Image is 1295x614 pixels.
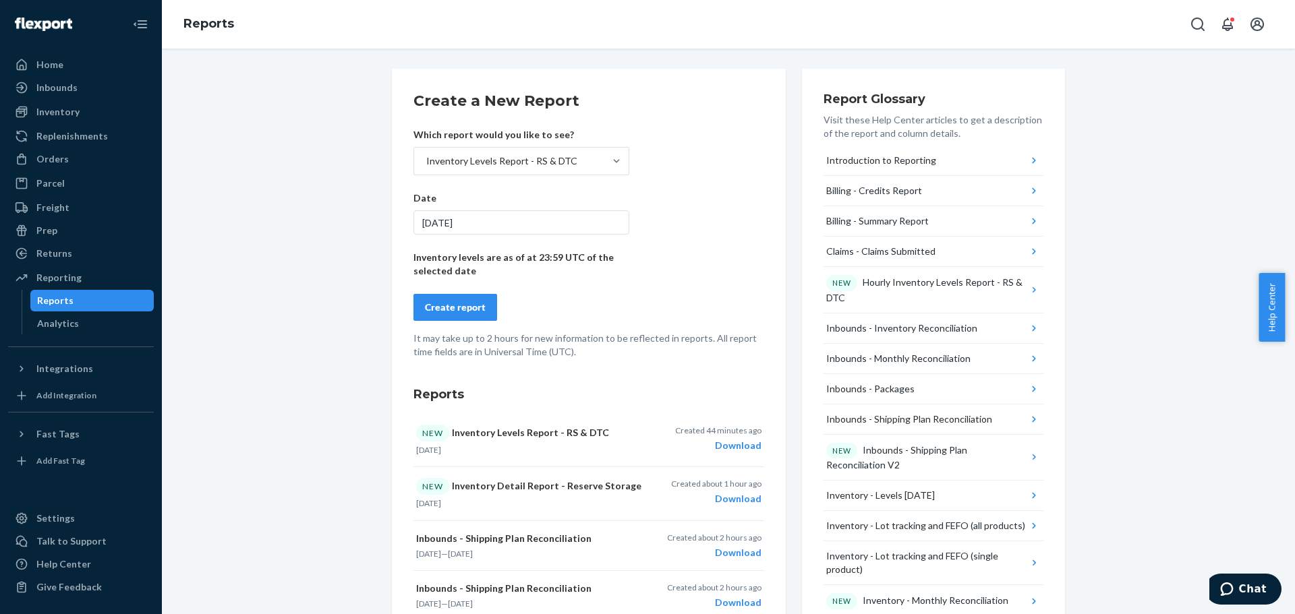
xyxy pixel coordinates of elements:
[36,177,65,190] div: Parcel
[826,382,915,396] div: Inbounds - Packages
[8,77,154,98] a: Inbounds
[826,154,936,167] div: Introduction to Reporting
[1259,273,1285,342] button: Help Center
[413,521,764,571] button: Inbounds - Shipping Plan Reconciliation[DATE]—[DATE]Created about 2 hours agoDownload
[36,81,78,94] div: Inbounds
[36,58,63,71] div: Home
[36,247,72,260] div: Returns
[416,549,441,559] time: [DATE]
[667,532,761,543] p: Created about 2 hours ago
[36,362,93,375] div: Integrations
[416,598,441,609] time: [DATE]
[413,191,629,205] p: Date
[824,481,1043,511] button: Inventory - Levels [DATE]
[36,105,80,119] div: Inventory
[675,425,761,436] p: Created 44 minutes ago
[36,129,108,143] div: Replenishments
[8,243,154,264] a: Returns
[826,412,992,426] div: Inbounds - Shipping Plan Reconciliation
[667,546,761,559] div: Download
[824,90,1043,108] h3: Report Glossary
[416,478,449,495] div: NEW
[413,294,497,321] button: Create report
[413,251,629,278] p: Inventory levels are as of at 23:59 UTC of the selected date
[667,582,761,593] p: Created about 2 hours ago
[36,224,57,237] div: Prep
[824,146,1043,176] button: Introduction to Reporting
[416,425,644,441] p: Inventory Levels Report - RS & DTC
[36,390,96,401] div: Add Integration
[8,508,154,529] a: Settings
[824,237,1043,267] button: Claims - Claims Submitted
[832,278,851,288] p: NEW
[37,294,74,307] div: Reports
[1214,11,1241,38] button: Open notifications
[826,184,922,197] div: Billing - Credits Report
[1184,11,1211,38] button: Open Search Box
[448,549,473,559] time: [DATE]
[824,511,1043,541] button: Inventory - Lot tracking and FEFO (all products)
[8,385,154,406] a: Add Integration
[824,206,1043,237] button: Billing - Summary Report
[826,321,977,335] div: Inbounds - Inventory Reconciliation
[413,467,764,520] button: NEWInventory Detail Report - Reserve Storage[DATE]Created about 1 hour agoDownload
[173,5,245,44] ol: breadcrumbs
[671,492,761,505] div: Download
[413,414,764,467] button: NEWInventory Levels Report - RS & DTC[DATE]Created 44 minutes agoDownload
[36,427,80,441] div: Fast Tags
[1244,11,1271,38] button: Open account menu
[36,201,69,214] div: Freight
[826,245,936,258] div: Claims - Claims Submitted
[8,553,154,575] a: Help Center
[826,443,1028,472] div: Inbounds - Shipping Plan Reconciliation V2
[8,125,154,147] a: Replenishments
[36,271,82,284] div: Reporting
[416,548,644,559] p: —
[832,596,851,607] p: NEW
[824,541,1043,585] button: Inventory - Lot tracking and FEFO (single product)
[36,580,102,594] div: Give Feedback
[8,220,154,241] a: Prep
[416,598,644,609] p: —
[8,101,154,123] a: Inventory
[30,313,154,334] a: Analytics
[826,593,1008,609] div: Inventory - Monthly Reconciliation
[36,534,107,548] div: Talk to Support
[824,267,1043,313] button: NEWHourly Inventory Levels Report - RS & DTC
[824,404,1043,435] button: Inbounds - Shipping Plan Reconciliation
[824,113,1043,140] p: Visit these Help Center articles to get a description of the report and column details.
[826,352,971,365] div: Inbounds - Monthly Reconciliation
[413,386,764,403] h3: Reports
[824,313,1043,344] button: Inbounds - Inventory Reconciliation
[8,197,154,218] a: Freight
[36,557,91,571] div: Help Center
[675,439,761,452] div: Download
[37,317,79,330] div: Analytics
[413,90,764,112] h2: Create a New Report
[425,301,486,314] div: Create report
[127,11,154,38] button: Close Navigation
[426,154,577,168] div: Inventory Levels Report - RS & DTC
[183,16,234,31] a: Reports
[8,530,154,552] button: Talk to Support
[671,478,761,489] p: Created about 1 hour ago
[8,450,154,472] a: Add Fast Tag
[8,423,154,445] button: Fast Tags
[413,332,764,359] p: It may take up to 2 hours for new information to be reflected in reports. All report time fields ...
[824,435,1043,481] button: NEWInbounds - Shipping Plan Reconciliation V2
[416,498,441,508] time: [DATE]
[413,210,629,235] div: [DATE]
[8,358,154,379] button: Integrations
[416,532,644,545] p: Inbounds - Shipping Plan Reconciliation
[413,128,629,142] p: Which report would you like to see?
[8,148,154,170] a: Orders
[826,214,929,228] div: Billing - Summary Report
[1209,574,1282,607] iframe: Opens a widget where you can chat to one of our agents
[826,549,1027,576] div: Inventory - Lot tracking and FEFO (single product)
[416,445,441,455] time: [DATE]
[8,576,154,598] button: Give Feedback
[8,54,154,75] a: Home
[15,18,72,31] img: Flexport logo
